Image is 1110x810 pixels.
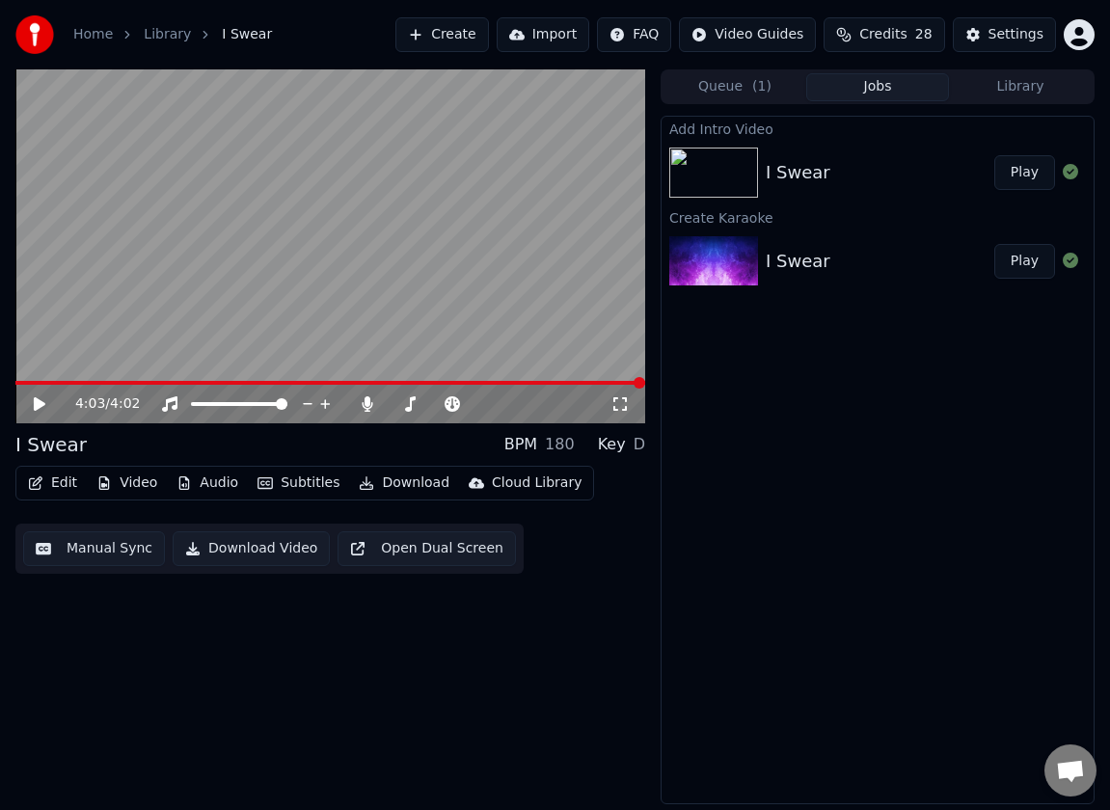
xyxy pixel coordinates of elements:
button: Settings [953,17,1056,52]
button: Download Video [173,531,330,566]
a: Home [73,25,113,44]
button: Open Dual Screen [338,531,516,566]
button: Manual Sync [23,531,165,566]
nav: breadcrumb [73,25,272,44]
div: 180 [545,433,575,456]
div: Create Karaoke [662,205,1094,229]
button: Library [949,73,1092,101]
button: Play [994,244,1055,279]
img: youka [15,15,54,54]
div: Add Intro Video [662,117,1094,140]
button: Subtitles [250,470,347,497]
button: Credits28 [824,17,944,52]
span: 4:03 [75,394,105,414]
div: D [634,433,645,456]
span: 28 [915,25,933,44]
div: I Swear [766,159,830,186]
div: I Swear [15,431,87,458]
button: Video [89,470,165,497]
button: Video Guides [679,17,816,52]
div: / [75,394,122,414]
a: Library [144,25,191,44]
div: I Swear [766,248,830,275]
span: I Swear [222,25,272,44]
button: Create [395,17,489,52]
div: BPM [504,433,537,456]
a: Open chat [1044,744,1096,796]
span: Credits [859,25,907,44]
div: Settings [988,25,1043,44]
div: Cloud Library [492,473,582,493]
button: Jobs [806,73,949,101]
button: Play [994,155,1055,190]
span: ( 1 ) [752,77,772,96]
button: FAQ [597,17,671,52]
span: 4:02 [110,394,140,414]
button: Queue [663,73,806,101]
div: Key [598,433,626,456]
button: Audio [169,470,246,497]
button: Download [351,470,457,497]
button: Edit [20,470,85,497]
button: Import [497,17,589,52]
